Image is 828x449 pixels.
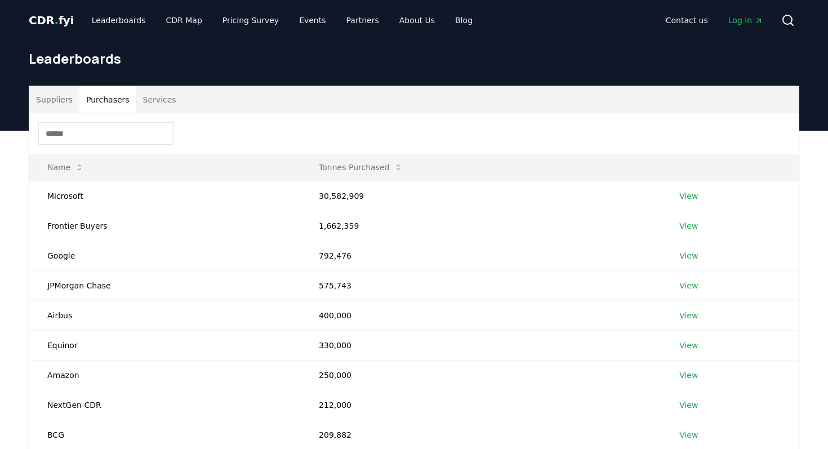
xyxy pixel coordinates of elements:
[290,10,335,30] a: Events
[157,10,211,30] a: CDR Map
[390,10,444,30] a: About Us
[29,86,79,113] button: Suppliers
[29,270,301,300] td: JPMorgan Chase
[79,86,136,113] button: Purchasers
[301,360,661,390] td: 250,000
[29,330,301,360] td: Equinor
[679,370,698,381] a: View
[29,390,301,420] td: NextGen CDR
[679,429,698,441] a: View
[29,12,74,28] a: CDR.fyi
[301,330,661,360] td: 330,000
[679,190,698,202] a: View
[29,50,799,68] h1: Leaderboards
[301,390,661,420] td: 212,000
[679,250,698,261] a: View
[136,86,183,113] button: Services
[679,340,698,351] a: View
[29,241,301,270] td: Google
[301,270,661,300] td: 575,743
[55,14,59,27] span: .
[38,156,93,179] button: Name
[679,310,698,321] a: View
[29,360,301,390] td: Amazon
[29,300,301,330] td: Airbus
[213,10,288,30] a: Pricing Survey
[679,399,698,411] a: View
[83,10,482,30] nav: Main
[301,300,661,330] td: 400,000
[728,15,763,26] span: Log in
[301,211,661,241] td: 1,662,359
[301,181,661,211] td: 30,582,909
[657,10,717,30] a: Contact us
[310,156,412,179] button: Tonnes Purchased
[679,220,698,232] a: View
[337,10,388,30] a: Partners
[301,241,661,270] td: 792,476
[29,181,301,211] td: Microsoft
[83,10,155,30] a: Leaderboards
[657,10,772,30] nav: Main
[679,280,698,291] a: View
[29,211,301,241] td: Frontier Buyers
[29,14,74,27] span: CDR fyi
[719,10,772,30] a: Log in
[446,10,482,30] a: Blog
